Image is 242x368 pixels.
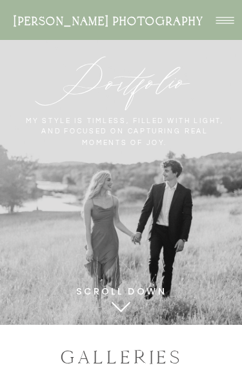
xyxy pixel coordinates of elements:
b: [PERSON_NAME] PHOTOGRAPHY [14,14,203,29]
a: [PERSON_NAME] PHOTOGRAPHY [5,13,212,31]
h1: Portfolio [30,68,195,113]
a: SCROLL DOWN [71,284,172,296]
p: my STYLE IS timless, FILLED WITH LIGHT, AND FOCUSED ON capturing REAL MOMENTS OF JOY. [21,116,229,179]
